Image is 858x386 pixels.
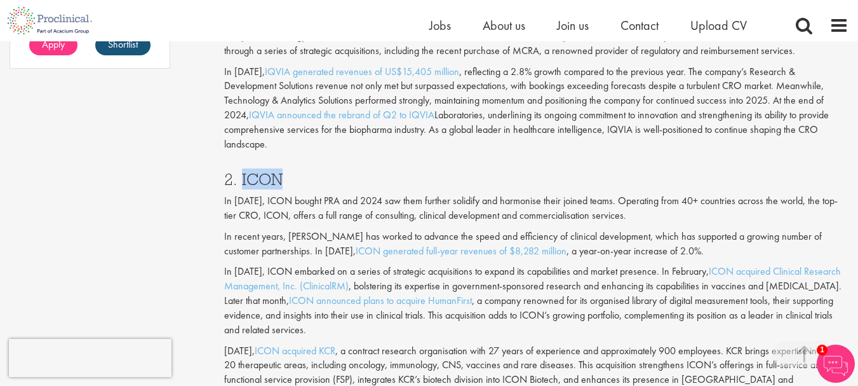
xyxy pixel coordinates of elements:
a: ICON announced plans to acquire HumanFirst [289,294,472,307]
p: In [DATE], ICON bought PRA and 2024 saw them further solidify and harmonise their joined teams. O... [224,194,848,223]
a: ICON acquired Clinical Research Management, Inc. (ClinicalRM) [224,265,841,293]
p: In [DATE], ICON embarked on a series of strategic acquisitions to expand its capabilities and mar... [224,265,848,337]
a: Contact [620,17,659,34]
p: In [DATE], , reflecting a 2.8% growth compared to the previous year. The company’s Research & Dev... [224,65,848,152]
h3: 2. ICON [224,171,848,188]
iframe: reCAPTCHA [9,339,171,377]
p: In recent years, [PERSON_NAME] has worked to advance the speed and efficiency of clinical develop... [224,230,848,259]
img: Chatbot [817,345,855,383]
a: Apply [29,35,77,55]
a: ICON acquired KCR [255,344,335,357]
a: Join us [557,17,589,34]
span: 1 [817,345,828,355]
span: Apply [42,38,65,51]
a: Jobs [429,17,451,34]
a: About us [483,17,525,34]
a: Upload CV [690,17,747,34]
a: ICON generated full-year revenues of $8,282 million [356,244,566,258]
a: IQVIA announced the rebrand of Q2 to IQVIA [249,108,434,121]
a: IQVIA generated revenues of US$15,405 million [265,65,459,78]
a: Shortlist [95,35,151,55]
